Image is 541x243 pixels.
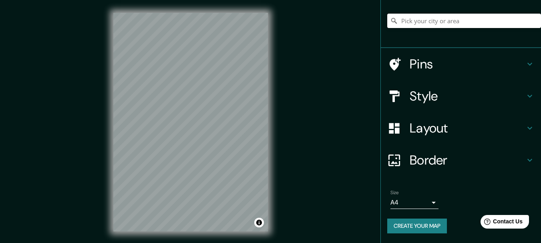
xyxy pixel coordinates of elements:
div: Style [381,80,541,112]
div: Border [381,144,541,176]
canvas: Map [113,13,268,231]
div: Pins [381,48,541,80]
h4: Border [410,152,525,168]
button: Create your map [387,219,447,233]
div: Layout [381,112,541,144]
input: Pick your city or area [387,14,541,28]
button: Toggle attribution [254,218,264,227]
h4: Layout [410,120,525,136]
iframe: Help widget launcher [470,212,532,234]
div: A4 [390,196,438,209]
label: Size [390,189,399,196]
h4: Pins [410,56,525,72]
h4: Style [410,88,525,104]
